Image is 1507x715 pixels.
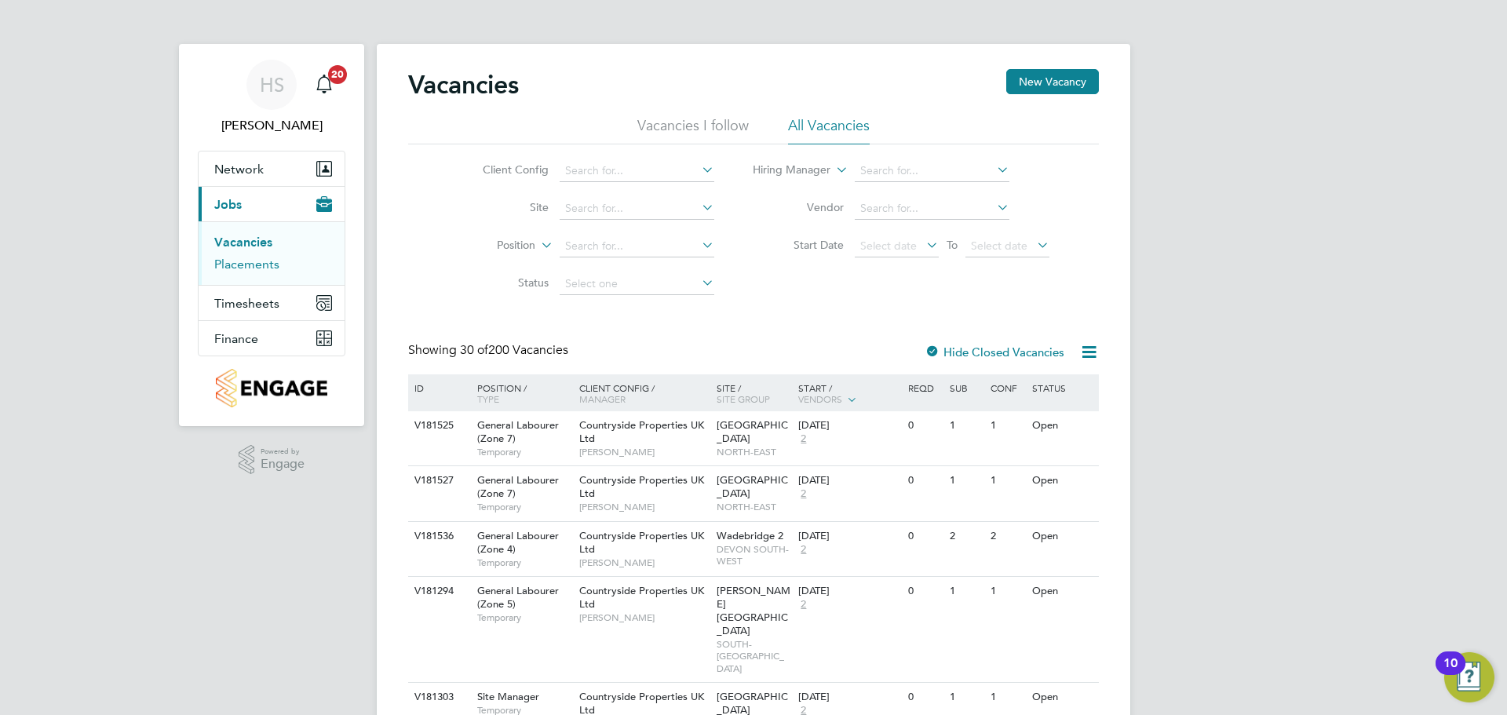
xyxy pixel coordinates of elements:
[946,522,987,551] div: 2
[560,160,714,182] input: Search for...
[946,577,987,606] div: 1
[411,577,465,606] div: V181294
[717,446,791,458] span: NORTH-EAST
[1028,577,1096,606] div: Open
[199,321,345,356] button: Finance
[460,342,488,358] span: 30 of
[717,501,791,513] span: NORTH-EAST
[798,691,900,704] div: [DATE]
[411,374,465,401] div: ID
[798,392,842,405] span: Vendors
[987,466,1027,495] div: 1
[214,331,258,346] span: Finance
[199,187,345,221] button: Jobs
[477,501,571,513] span: Temporary
[579,584,704,611] span: Countryside Properties UK Ltd
[1028,522,1096,551] div: Open
[942,235,962,255] span: To
[753,200,844,214] label: Vendor
[198,60,345,135] a: HS[PERSON_NAME]
[477,690,539,703] span: Site Manager
[798,543,808,556] span: 2
[477,556,571,569] span: Temporary
[798,585,900,598] div: [DATE]
[575,374,713,412] div: Client Config /
[261,458,305,471] span: Engage
[579,418,704,445] span: Countryside Properties UK Ltd
[1028,374,1096,401] div: Status
[798,419,900,432] div: [DATE]
[717,529,783,542] span: Wadebridge 2
[199,151,345,186] button: Network
[198,116,345,135] span: Harry Slater
[214,162,264,177] span: Network
[445,238,535,254] label: Position
[477,392,499,405] span: Type
[798,530,900,543] div: [DATE]
[1028,466,1096,495] div: Open
[987,522,1027,551] div: 2
[579,473,704,500] span: Countryside Properties UK Ltd
[987,577,1027,606] div: 1
[477,473,559,500] span: General Labourer (Zone 7)
[408,342,571,359] div: Showing
[579,529,704,556] span: Countryside Properties UK Ltd
[860,239,917,253] span: Select date
[260,75,284,95] span: HS
[408,69,519,100] h2: Vacancies
[946,466,987,495] div: 1
[855,198,1009,220] input: Search for...
[788,116,870,144] li: All Vacancies
[579,611,709,624] span: [PERSON_NAME]
[477,418,559,445] span: General Labourer (Zone 7)
[214,235,272,250] a: Vacancies
[904,374,945,401] div: Reqd
[987,683,1027,712] div: 1
[411,683,465,712] div: V181303
[1028,411,1096,440] div: Open
[411,522,465,551] div: V181536
[308,60,340,110] a: 20
[328,65,347,84] span: 20
[261,445,305,458] span: Powered by
[214,197,242,212] span: Jobs
[477,446,571,458] span: Temporary
[199,286,345,320] button: Timesheets
[753,238,844,252] label: Start Date
[239,445,305,475] a: Powered byEngage
[987,411,1027,440] div: 1
[798,474,900,487] div: [DATE]
[855,160,1009,182] input: Search for...
[925,345,1064,359] label: Hide Closed Vacancies
[1443,663,1458,684] div: 10
[214,296,279,311] span: Timesheets
[1444,652,1494,702] button: Open Resource Center, 10 new notifications
[560,198,714,220] input: Search for...
[904,683,945,712] div: 0
[214,257,279,272] a: Placements
[199,221,345,285] div: Jobs
[560,273,714,295] input: Select one
[717,418,788,445] span: [GEOGRAPHIC_DATA]
[458,275,549,290] label: Status
[904,411,945,440] div: 0
[579,556,709,569] span: [PERSON_NAME]
[458,162,549,177] label: Client Config
[198,369,345,407] a: Go to home page
[458,200,549,214] label: Site
[717,638,791,675] span: SOUTH-[GEOGRAPHIC_DATA]
[740,162,830,178] label: Hiring Manager
[798,432,808,446] span: 2
[798,487,808,501] span: 2
[904,522,945,551] div: 0
[713,374,795,412] div: Site /
[798,598,808,611] span: 2
[717,392,770,405] span: Site Group
[794,374,904,414] div: Start /
[717,584,790,637] span: [PERSON_NAME][GEOGRAPHIC_DATA]
[579,501,709,513] span: [PERSON_NAME]
[477,611,571,624] span: Temporary
[946,411,987,440] div: 1
[946,683,987,712] div: 1
[560,235,714,257] input: Search for...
